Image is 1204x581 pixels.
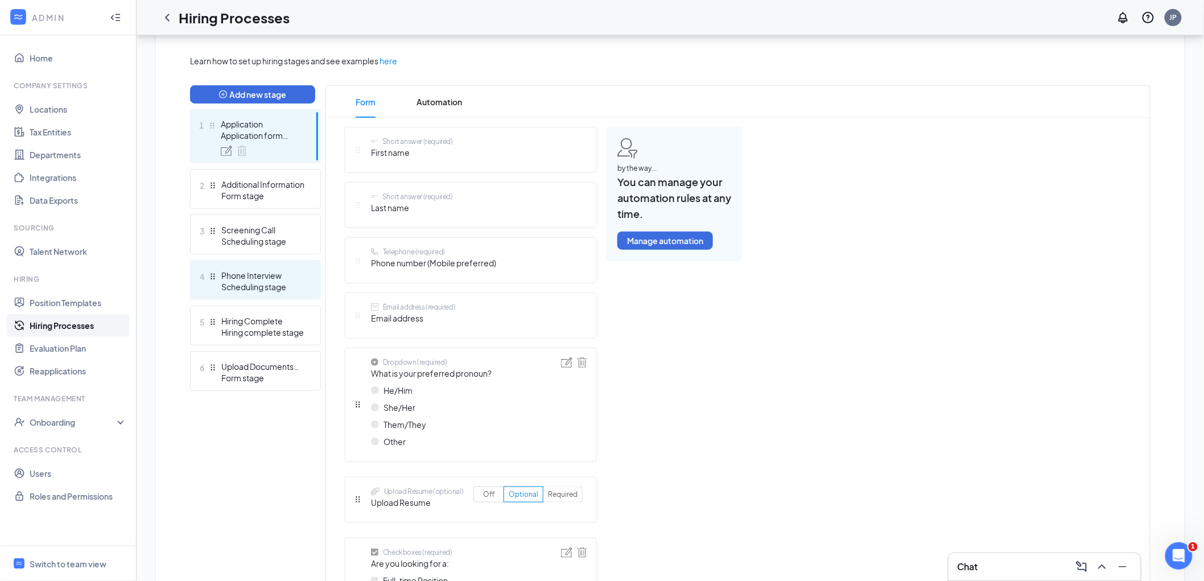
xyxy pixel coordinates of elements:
[200,179,204,192] span: 2
[371,146,453,159] span: First name
[30,314,127,337] a: Hiring Processes
[383,302,455,312] div: Email address (required)
[371,367,492,380] span: What is your preferred pronoun?
[30,47,127,69] a: Home
[32,12,100,23] div: ADMIN
[221,327,304,338] div: Hiring complete stage
[30,189,127,212] a: Data Exports
[1114,558,1132,576] button: Minimize
[14,81,125,90] div: Company Settings
[30,98,127,121] a: Locations
[221,190,304,201] div: Form stage
[509,490,538,498] span: Optional
[200,224,204,238] span: 3
[160,11,174,24] svg: ChevronLeft
[200,361,204,374] span: 6
[30,143,127,166] a: Departments
[30,558,106,570] div: Switch to team view
[354,257,362,265] svg: Drag
[371,201,453,214] span: Last name
[30,485,127,508] a: Roles and Permissions
[384,418,426,431] span: Them/They
[1073,558,1091,576] button: ComposeMessage
[221,270,304,281] div: Phone Interview
[209,318,217,326] svg: Drag
[221,130,304,141] div: Application form stage
[14,445,125,455] div: Access control
[371,257,496,269] span: Phone number (Mobile preferred)
[30,166,127,189] a: Integrations
[221,281,304,292] div: Scheduling stage
[1093,558,1111,576] button: ChevronUp
[221,361,304,372] div: Upload Documents Stage
[30,291,127,314] a: Position Templates
[371,557,452,570] span: Are you looking for a:
[221,118,304,130] div: Application
[383,357,447,367] div: Dropdown (required)
[384,384,413,397] span: He/Him
[617,174,731,222] span: You can manage your automation rules at any time.
[190,55,378,67] span: Learn how to set up hiring stages and see examples
[30,240,127,263] a: Talent Network
[1189,542,1198,551] span: 1
[1141,11,1155,24] svg: QuestionInfo
[371,312,455,324] span: Email address
[30,337,127,360] a: Evaluation Plan
[30,417,117,428] div: Onboarding
[356,86,376,118] span: Form
[199,118,204,132] span: 1
[209,364,217,372] svg: Drag
[417,86,462,118] span: Automation
[15,560,23,567] svg: WorkstreamLogo
[209,182,217,189] svg: Drag
[384,487,463,496] div: Upload Resume (optional)
[384,401,415,414] span: She/Her
[14,274,125,284] div: Hiring
[617,232,713,250] button: Manage automation
[30,121,127,143] a: Tax Entities
[1095,560,1109,574] svg: ChevronUp
[1170,13,1177,22] div: JP
[380,55,397,67] a: here
[200,270,204,283] span: 4
[190,85,315,104] button: plus-circleAdd new stage
[1165,542,1193,570] iframe: Intercom live chat
[382,192,453,201] div: Short answer (required)
[30,462,127,485] a: Users
[219,90,227,98] span: plus-circle
[209,273,217,281] svg: Drag
[209,227,217,235] svg: Drag
[354,496,362,504] svg: Drag
[383,247,445,257] div: Telephone (required)
[14,417,25,428] svg: UserCheck
[383,547,452,557] div: Checkboxes (required)
[958,561,978,573] h3: Chat
[354,146,362,154] svg: Drag
[548,490,578,498] span: Required
[1116,560,1129,574] svg: Minimize
[221,315,304,327] div: Hiring Complete
[179,8,290,27] h1: Hiring Processes
[221,236,304,247] div: Scheduling stage
[617,163,731,174] span: by the way...
[221,372,304,384] div: Form stage
[483,490,494,498] span: Off
[200,315,204,329] span: 5
[354,312,362,320] svg: Drag
[382,137,453,146] div: Short answer (required)
[354,401,362,409] button: Drag
[354,201,362,209] svg: Drag
[30,360,127,382] a: Reapplications
[110,12,121,23] svg: Collapse
[14,394,125,403] div: Team Management
[384,435,406,448] span: Other
[13,11,24,23] svg: WorkstreamLogo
